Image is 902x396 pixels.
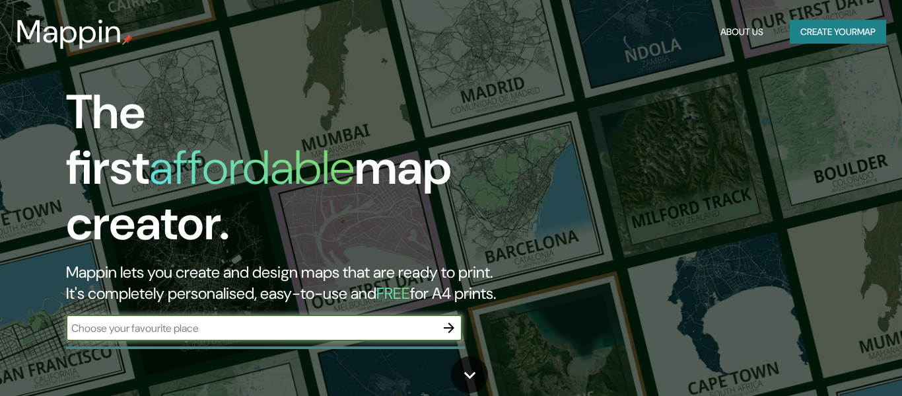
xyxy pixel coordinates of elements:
h1: The first map creator. [66,85,517,262]
h5: FREE [376,283,410,303]
h2: Mappin lets you create and design maps that are ready to print. It's completely personalised, eas... [66,262,517,304]
button: About Us [715,20,769,44]
h1: affordable [149,137,355,198]
img: mappin-pin [122,34,133,45]
input: Choose your favourite place [66,321,436,336]
button: Create yourmap [790,20,886,44]
h3: Mappin [16,13,122,50]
